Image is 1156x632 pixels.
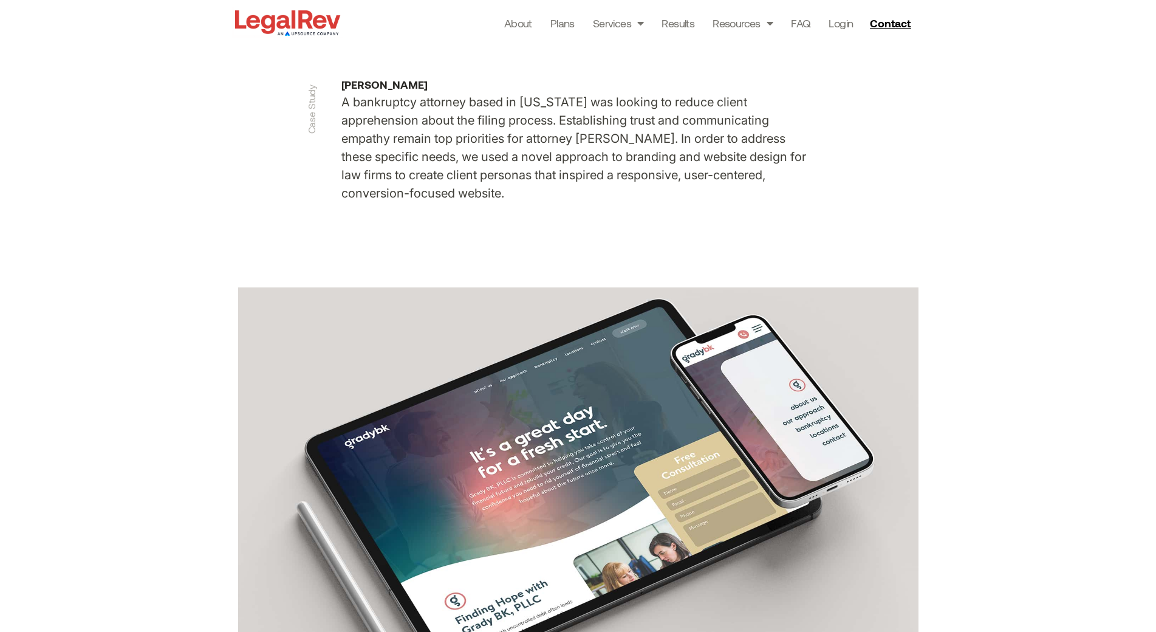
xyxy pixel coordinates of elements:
[713,15,773,32] a: Resources
[791,15,810,32] a: FAQ
[593,15,644,32] a: Services
[306,84,317,134] h1: Case Study
[341,93,815,202] p: A bankruptcy attorney based in [US_STATE] was looking to reduce client apprehension about the fil...
[662,15,694,32] a: Results
[870,18,911,29] span: Contact
[341,79,815,90] h2: [PERSON_NAME]
[865,13,918,33] a: Contact
[504,15,532,32] a: About
[829,15,853,32] a: Login
[504,15,853,32] nav: Menu
[550,15,575,32] a: Plans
